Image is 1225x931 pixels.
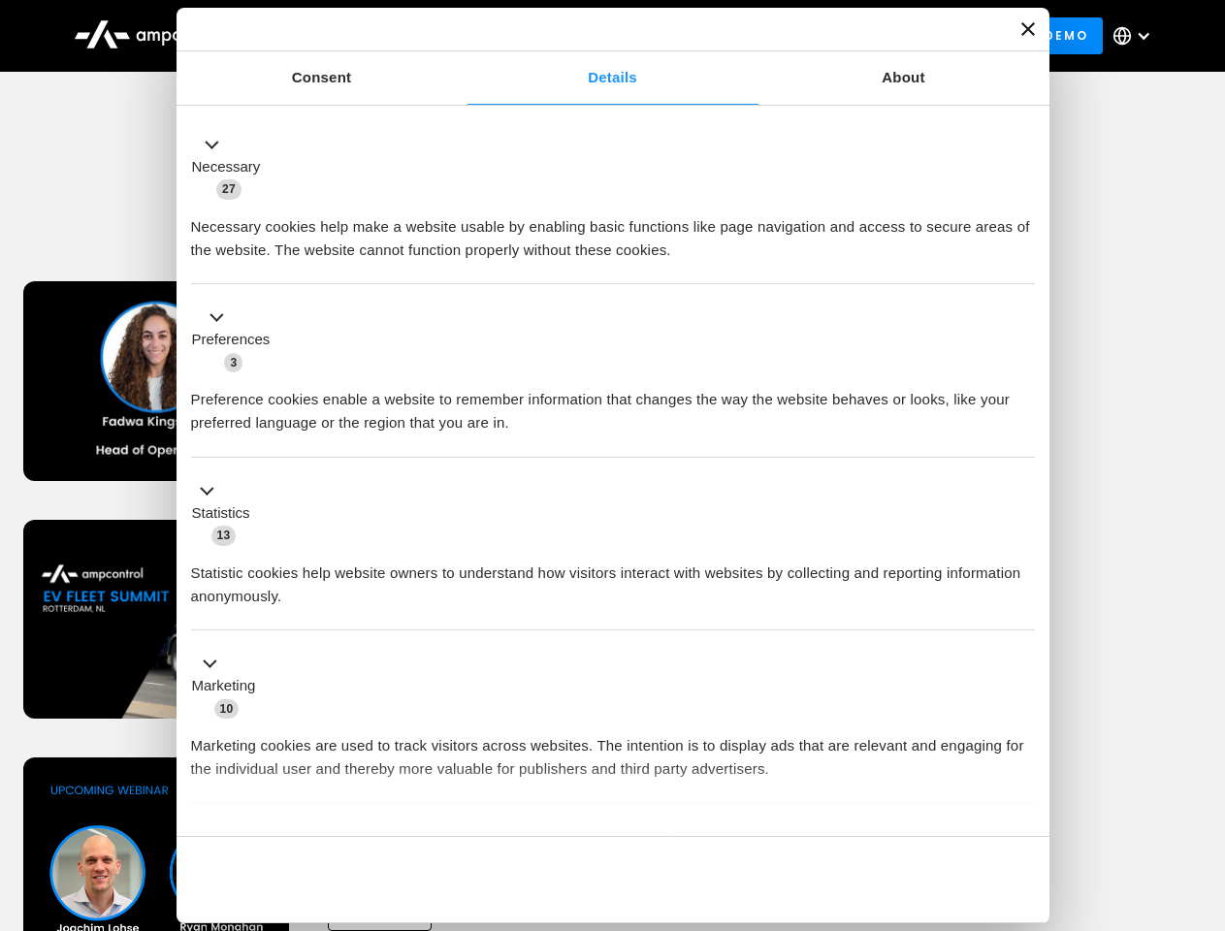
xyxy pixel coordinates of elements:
label: Necessary [192,156,261,178]
button: Close banner [1021,22,1035,36]
span: 2 [320,828,338,848]
a: Consent [177,51,467,105]
a: Details [467,51,758,105]
h1: Upcoming Webinars [23,196,1203,242]
span: 13 [211,526,237,545]
button: Preferences (3) [191,306,282,374]
label: Statistics [192,502,250,525]
a: About [758,51,1049,105]
button: Statistics (13) [191,479,262,547]
span: 3 [224,353,242,372]
span: 27 [216,179,242,199]
button: Marketing (10) [191,653,268,721]
span: 10 [214,699,240,719]
button: Okay [756,851,1034,908]
div: Statistic cookies help website owners to understand how visitors interact with websites by collec... [191,547,1035,608]
div: Necessary cookies help make a website usable by enabling basic functions like page navigation and... [191,201,1035,262]
button: Unclassified (2) [191,825,350,850]
label: Preferences [192,329,271,351]
div: Marketing cookies are used to track visitors across websites. The intention is to display ads tha... [191,720,1035,781]
button: Necessary (27) [191,133,273,201]
label: Marketing [192,675,256,697]
div: Preference cookies enable a website to remember information that changes the way the website beha... [191,373,1035,434]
